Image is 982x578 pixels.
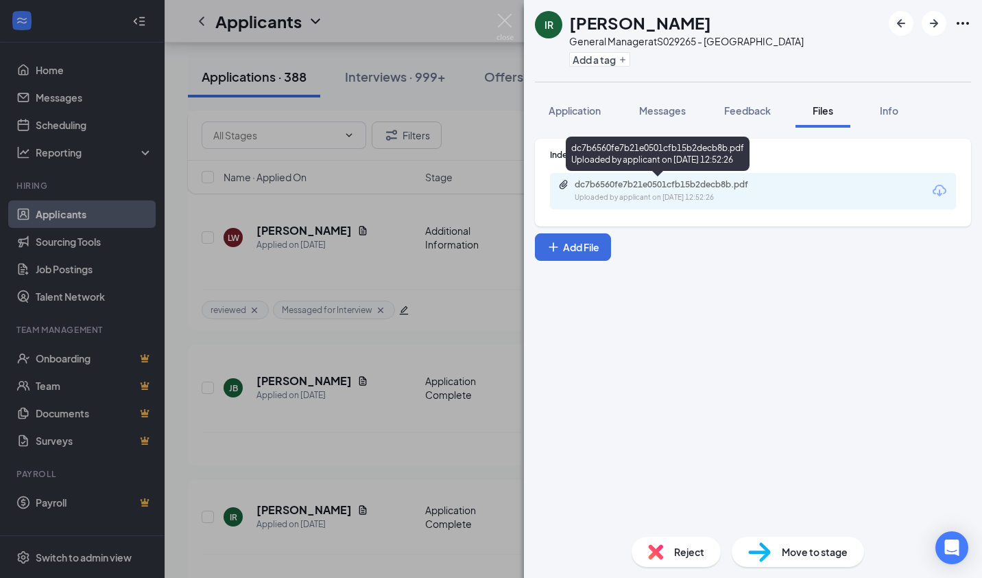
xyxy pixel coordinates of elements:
span: Move to stage [782,544,848,559]
span: Files [813,104,833,117]
span: Feedback [724,104,771,117]
span: Reject [674,544,704,559]
button: ArrowLeftNew [889,11,913,36]
svg: Ellipses [955,15,971,32]
div: Indeed Resume [550,149,956,161]
span: Application [549,104,601,117]
div: Open Intercom Messenger [935,531,968,564]
div: Uploaded by applicant on [DATE] 12:52:26 [575,192,780,203]
a: Paperclipdc7b6560fe7b21e0501cfb15b2decb8b.pdfUploaded by applicant on [DATE] 12:52:26 [558,179,780,203]
svg: Paperclip [558,179,569,190]
svg: Plus [547,240,560,254]
div: dc7b6560fe7b21e0501cfb15b2decb8b.pdf Uploaded by applicant on [DATE] 12:52:26 [566,137,750,171]
button: Add FilePlus [535,233,611,261]
button: ArrowRight [922,11,946,36]
span: Messages [639,104,686,117]
h1: [PERSON_NAME] [569,11,711,34]
span: Info [880,104,898,117]
svg: Download [931,183,948,199]
div: General Manager at S029265 - [GEOGRAPHIC_DATA] [569,34,804,48]
div: IR [544,18,553,32]
svg: Plus [619,56,627,64]
div: dc7b6560fe7b21e0501cfb15b2decb8b.pdf [575,179,767,190]
svg: ArrowLeftNew [893,15,909,32]
button: PlusAdd a tag [569,52,630,67]
svg: ArrowRight [926,15,942,32]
